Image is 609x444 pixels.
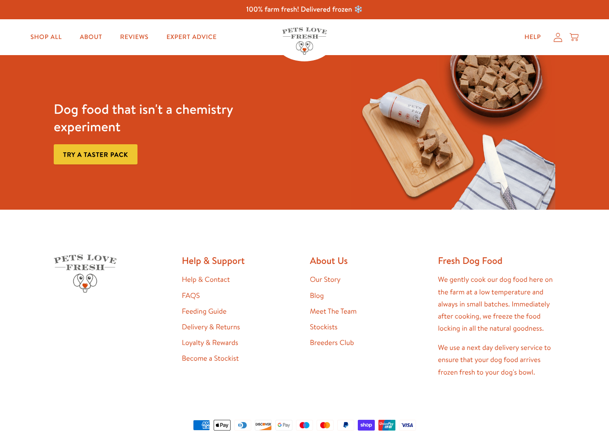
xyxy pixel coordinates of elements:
img: Fussy [351,55,555,210]
a: Help [517,28,548,46]
a: Loyalty & Rewards [182,338,238,348]
a: Become a Stockist [182,353,239,363]
h2: Help & Support [182,254,299,267]
h2: Fresh Dog Food [438,254,555,267]
a: Feeding Guide [182,306,227,316]
img: Pets Love Fresh [54,254,116,293]
a: Reviews [113,28,155,46]
h2: About Us [310,254,427,267]
a: Try a taster pack [54,144,137,164]
img: Pets Love Fresh [282,27,327,55]
a: Help & Contact [182,275,230,285]
a: Shop All [23,28,69,46]
a: Our Story [310,275,341,285]
p: We gently cook our dog food here on the farm at a low temperature and always in small batches. Im... [438,274,555,335]
h3: Dog food that isn't a chemistry experiment [54,100,258,135]
a: Meet The Team [310,306,356,316]
p: We use a next day delivery service to ensure that your dog food arrives frozen fresh to your dog'... [438,342,555,379]
a: Expert Advice [159,28,224,46]
a: Blog [310,291,324,301]
a: FAQS [182,291,200,301]
a: About [73,28,109,46]
a: Stockists [310,322,338,332]
a: Delivery & Returns [182,322,240,332]
a: Breeders Club [310,338,354,348]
